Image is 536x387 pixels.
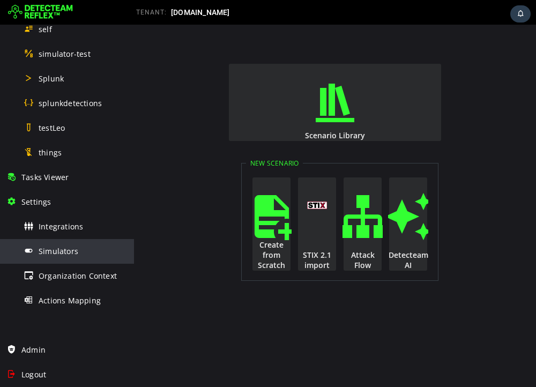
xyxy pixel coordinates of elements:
div: Task Notifications [510,5,531,23]
button: Attack Flow [210,153,248,246]
div: Create from Scratch [117,215,158,245]
button: Detecteam AI [255,153,293,246]
span: self [39,24,52,34]
span: testLeo [39,123,65,133]
span: Splunk [39,73,64,84]
span: Organization Context [39,271,117,281]
span: Admin [21,345,46,355]
img: logo_stix.svg [173,177,193,184]
div: STIX 2.1 import [163,225,203,245]
span: Actions Mapping [39,295,101,306]
span: simulator-test [39,49,91,59]
span: Simulators [39,246,78,256]
span: TENANT: [136,9,167,16]
legend: New Scenario [112,134,169,143]
span: Tasks Viewer [21,172,69,182]
button: Scenario Library [95,39,307,116]
span: Logout [21,369,46,379]
button: Create from Scratch [118,153,157,246]
span: things [39,147,62,158]
div: Scenario Library [94,106,308,116]
span: Settings [21,197,51,207]
span: splunkdetections [39,98,102,108]
button: STIX 2.1 import [164,153,202,246]
img: Detecteam logo [8,4,73,21]
span: [DOMAIN_NAME] [171,8,230,17]
div: Attack Flow [209,225,249,245]
span: Integrations [39,221,83,232]
div: Detecteam AI [254,225,294,245]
